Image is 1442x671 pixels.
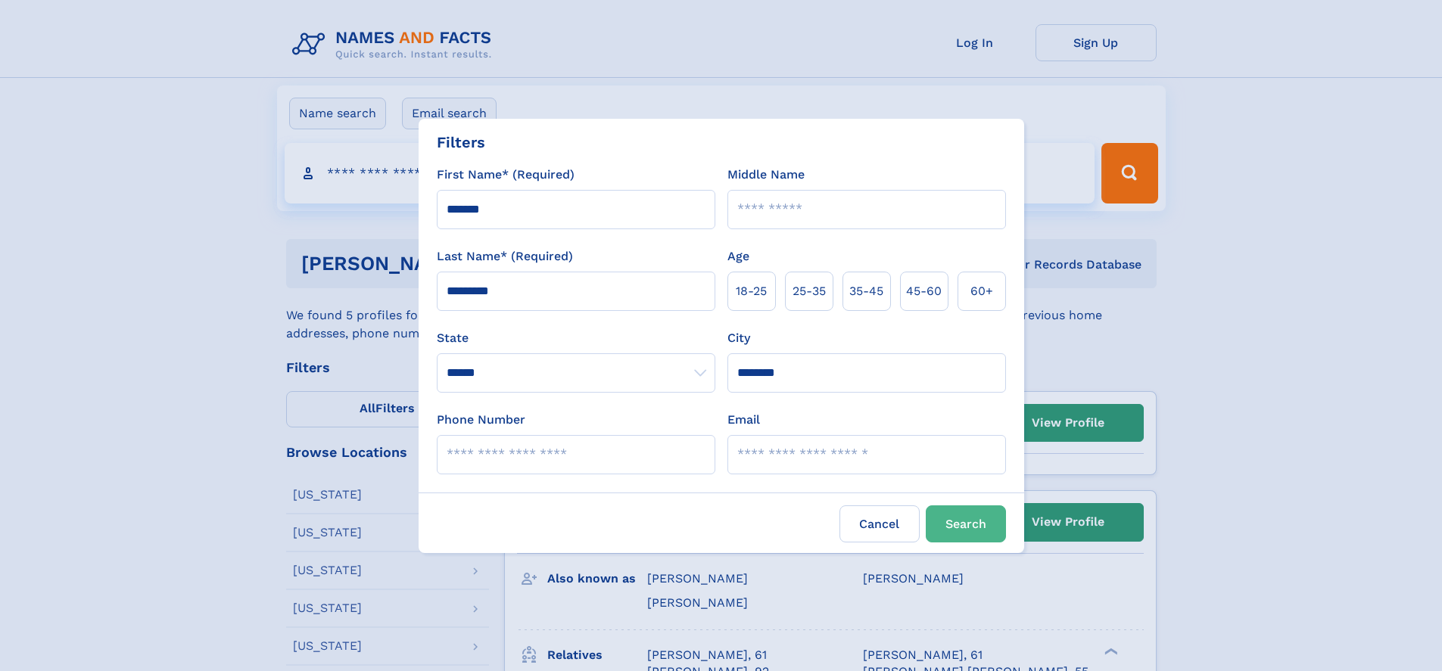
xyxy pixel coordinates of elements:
label: Last Name* (Required) [437,247,573,266]
label: Middle Name [727,166,805,184]
span: 60+ [970,282,993,300]
span: 45‑60 [906,282,942,300]
span: 35‑45 [849,282,883,300]
label: Phone Number [437,411,525,429]
button: Search [926,505,1006,542]
div: Filters [437,131,485,154]
span: 25‑35 [793,282,826,300]
label: City [727,329,750,347]
label: First Name* (Required) [437,166,575,184]
label: State [437,329,715,347]
span: 18‑25 [736,282,767,300]
label: Cancel [839,505,920,542]
label: Age [727,247,749,266]
label: Email [727,411,760,429]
